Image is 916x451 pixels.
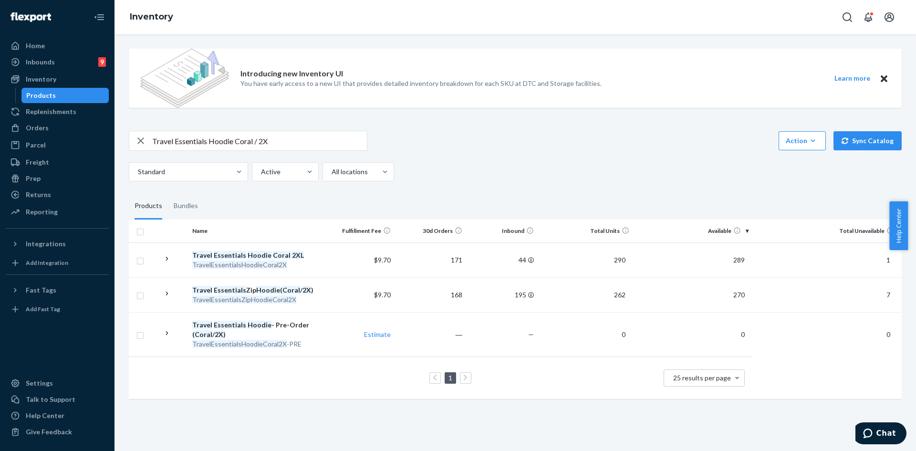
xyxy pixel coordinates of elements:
em: Travel [192,251,212,259]
div: 9 [98,57,106,67]
div: -PRE [192,339,319,349]
div: Inventory [26,74,56,84]
div: Parcel [26,140,46,150]
td: 195 [466,277,538,312]
a: Estimate [364,330,391,338]
td: 171 [395,242,466,277]
div: Returns [26,190,51,199]
div: Talk to Support [26,395,75,404]
div: Bundles [174,193,198,220]
em: Essentials [214,286,246,294]
td: 168 [395,277,466,312]
a: Reporting [6,204,109,220]
img: new-reports-banner-icon.82668bd98b6a51aee86340f2a7b77ae3.png [140,49,229,108]
button: Sync Catalog [833,131,902,150]
em: Coral [273,251,291,259]
div: Products [135,193,162,220]
a: Home [6,38,109,53]
input: Active [260,167,261,177]
td: ― [395,312,466,357]
span: 262 [610,291,629,299]
a: Parcel [6,137,109,153]
button: Close Navigation [90,8,109,27]
a: Help Center [6,408,109,423]
span: 0 [618,330,629,338]
em: Coral [195,330,212,338]
button: Open Search Box [838,8,857,27]
button: Integrations [6,236,109,252]
a: Page 1 is your current page [447,374,454,382]
button: Learn more [828,73,876,84]
th: Available [633,220,752,242]
th: Fulfillment Fee [323,220,395,242]
img: Flexport logo [10,12,51,22]
iframe: Opens a widget where you can chat to one of our agents [855,422,906,446]
em: Essentials [214,251,246,259]
button: Open account menu [880,8,899,27]
td: 44 [466,242,538,277]
span: 7 [883,291,894,299]
input: Standard [137,167,138,177]
a: Inventory [130,11,173,22]
div: Give Feedback [26,427,72,437]
span: $9.70 [374,256,391,264]
div: Reporting [26,207,58,217]
div: Zip ( / ) [192,285,319,295]
button: Open notifications [859,8,878,27]
span: 25 results per page [673,374,731,382]
th: Name [188,220,323,242]
em: Hoodie [248,251,271,259]
em: 2X [215,330,223,338]
em: TravelEssentialsZipHoodieCoral2X [192,295,296,304]
a: Returns [6,187,109,202]
div: Integrations [26,239,66,249]
button: Give Feedback [6,424,109,440]
em: Coral [282,286,300,294]
a: Inventory [6,72,109,87]
button: Talk to Support [6,392,109,407]
button: Help Center [889,201,908,250]
a: Add Integration [6,255,109,271]
button: Fast Tags [6,283,109,298]
div: Replenishments [26,107,76,116]
em: 2X [302,286,311,294]
p: Introducing new Inventory UI [240,68,343,79]
em: 2XL [292,251,304,259]
div: Fast Tags [26,285,56,295]
a: Prep [6,171,109,186]
em: Hoodie [256,286,280,294]
span: 0 [737,330,749,338]
a: Orders [6,120,109,136]
em: TravelEssentialsHoodieCoral2X [192,340,287,348]
input: All locations [331,167,332,177]
div: Settings [26,378,53,388]
div: Help Center [26,411,64,420]
input: Search inventory by name or sku [152,131,367,150]
span: $9.70 [374,291,391,299]
a: Settings [6,376,109,391]
a: Products [21,88,109,103]
div: Prep [26,174,41,183]
em: Hoodie [248,321,271,329]
div: - Pre-Order ( / ) [192,320,319,339]
em: Travel [192,286,212,294]
em: TravelEssentialsHoodieCoral2X [192,261,287,269]
em: Essentials [214,321,246,329]
a: Inbounds9 [6,54,109,70]
span: 1 [883,256,894,264]
span: — [528,330,534,338]
div: Home [26,41,45,51]
a: Freight [6,155,109,170]
div: Add Integration [26,259,68,267]
th: Inbound [466,220,538,242]
div: Freight [26,157,49,167]
p: You have early access to a new UI that provides detailed inventory breakdown for each SKU at DTC ... [240,79,602,88]
div: Products [26,91,56,100]
a: Replenishments [6,104,109,119]
span: 290 [610,256,629,264]
span: 0 [883,330,894,338]
div: Inbounds [26,57,55,67]
th: Total Units [538,220,633,242]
